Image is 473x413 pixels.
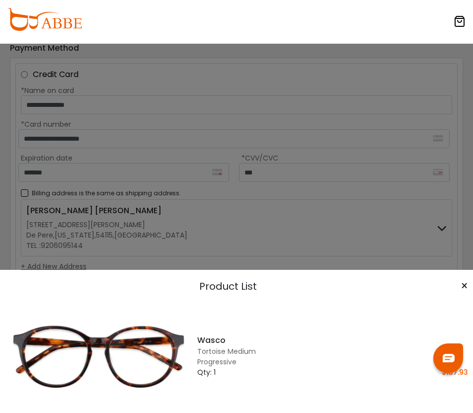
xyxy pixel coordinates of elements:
[456,277,473,295] div: ×
[5,310,192,403] img: large.jpg
[443,354,455,362] img: chat
[442,367,468,378] div: $137.93
[7,8,82,31] img: abbeglasses.com
[197,334,468,346] div: Wasco
[199,279,257,294] div: Product List
[197,346,468,357] div: Tortoise Medium
[197,357,468,367] div: progressive
[197,367,216,378] div: Qty: 1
